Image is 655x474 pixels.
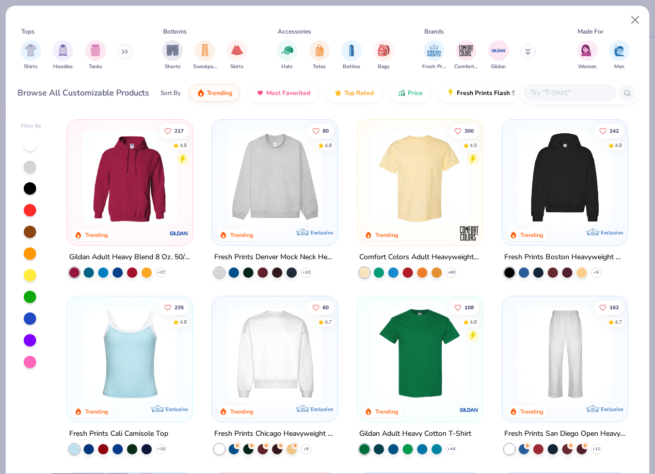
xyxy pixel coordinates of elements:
span: Exclusive [311,406,333,413]
div: 4.8 [470,318,477,326]
div: 4.8 [615,141,622,149]
div: Sort By [161,88,181,98]
div: Bottoms [163,27,187,36]
button: filter button [53,40,73,71]
div: Browse All Customizable Products [18,87,149,99]
div: 4.8 [180,141,187,149]
img: Gildan logo [459,400,480,420]
button: Like [449,300,479,314]
span: Bags [378,63,390,71]
button: filter button [85,40,106,71]
img: most_fav.gif [256,89,264,97]
div: Gildan Adult Heavy Blend 8 Oz. 50/50 Hooded Sweatshirt [69,251,190,264]
div: filter for Totes [309,40,330,71]
span: + 60 [448,270,455,276]
img: 91acfc32-fd48-4d6b-bdad-a4c1a30ac3fc [513,130,617,225]
img: df5250ff-6f61-4206-a12c-24931b20f13c [513,307,617,401]
span: Exclusive [601,229,623,236]
button: Trending [189,84,240,102]
div: Accessories [278,27,311,36]
div: Filter By [21,122,42,130]
img: Women Image [581,44,593,56]
div: filter for Men [609,40,630,71]
img: 1358499d-a160-429c-9f1e-ad7a3dc244c9 [222,307,327,401]
button: Like [159,123,189,138]
img: Sweatpants Image [199,44,211,56]
span: Fresh Prints [422,63,446,71]
span: 5 day delivery [512,87,550,99]
span: Totes [313,63,326,71]
span: Fresh Prints Flash [457,89,510,97]
span: Shirts [24,63,38,71]
img: Totes Image [314,44,325,56]
span: Top Rated [344,89,374,97]
div: Gildan Adult Heavy Cotton T-Shirt [359,428,471,440]
span: Most Favorited [266,89,310,97]
div: filter for Women [577,40,598,71]
span: + 16 [157,446,165,452]
button: filter button [309,40,330,71]
span: Exclusive [601,406,623,413]
img: Gildan Image [491,43,506,58]
div: 4.9 [470,141,477,149]
span: 235 [174,305,184,310]
span: Skirts [230,63,244,71]
span: + 10 [302,270,310,276]
button: Most Favorited [248,84,318,102]
span: + 9 [594,270,599,276]
button: filter button [21,40,41,71]
span: Hats [281,63,293,71]
span: 242 [610,128,619,133]
span: Gildan [491,63,506,71]
div: 4.8 [325,141,332,149]
div: filter for Shorts [162,40,183,71]
div: Fresh Prints San Diego Open Heavyweight Sweatpants [504,428,626,440]
span: Price [408,89,423,97]
span: 108 [465,305,474,310]
input: Try "T-Shirt" [530,87,609,99]
span: Sweatpants [193,63,217,71]
button: filter button [193,40,217,71]
button: filter button [162,40,183,71]
button: Fresh Prints Flash5 day delivery [439,84,558,102]
div: 4.7 [325,318,332,326]
button: Top Rated [326,84,381,102]
div: filter for Sweatpants [193,40,217,71]
img: Hats Image [281,44,293,56]
img: TopRated.gif [334,89,342,97]
div: Fresh Prints Chicago Heavyweight Crewneck [214,428,336,440]
div: Brands [424,27,444,36]
span: Men [614,63,625,71]
img: Shirts Image [25,44,37,56]
div: filter for Skirts [227,40,247,71]
img: 01756b78-01f6-4cc6-8d8a-3c30c1a0c8ac [77,130,182,225]
button: filter button [609,40,630,71]
span: + 37 [157,270,165,276]
span: + 9 [303,446,309,452]
div: filter for Comfort Colors [454,40,478,71]
img: Fresh Prints Image [426,43,442,58]
span: Exclusive [166,406,188,413]
button: Like [307,123,334,138]
img: f5d85501-0dbb-4ee4-b115-c08fa3845d83 [222,130,327,225]
span: Trending [207,89,232,97]
button: filter button [422,40,446,71]
button: filter button [374,40,394,71]
button: filter button [454,40,478,71]
div: Fresh Prints Cali Camisole Top [69,428,168,440]
button: filter button [488,40,509,71]
span: 217 [174,128,184,133]
div: Fresh Prints Denver Mock Neck Heavyweight Sweatshirt [214,251,336,264]
span: Women [578,63,597,71]
span: + 11 [593,446,600,452]
div: 4.7 [615,318,622,326]
img: Bags Image [378,44,389,56]
img: 029b8af0-80e6-406f-9fdc-fdf898547912 [368,130,472,225]
button: Like [594,123,624,138]
img: trending.gif [197,89,205,97]
span: Exclusive [311,229,333,236]
img: db319196-8705-402d-8b46-62aaa07ed94f [368,307,472,401]
div: filter for Gildan [488,40,509,71]
button: filter button [341,40,362,71]
img: Comfort Colors Image [458,43,474,58]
